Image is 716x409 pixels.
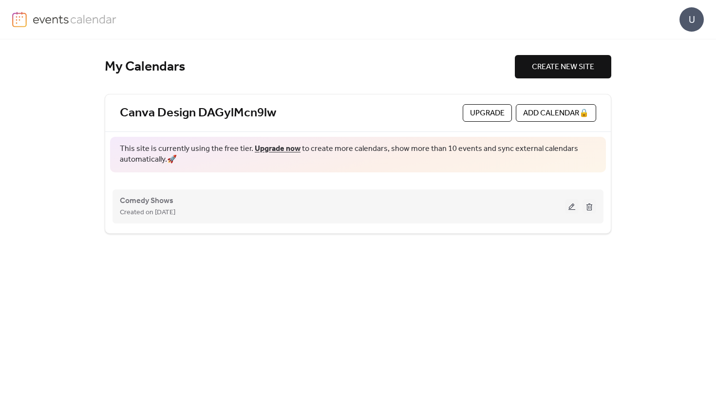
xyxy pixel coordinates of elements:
[515,55,611,78] button: CREATE NEW SITE
[463,104,512,122] button: Upgrade
[120,207,175,219] span: Created on [DATE]
[470,108,505,119] span: Upgrade
[105,58,515,75] div: My Calendars
[255,141,301,156] a: Upgrade now
[120,198,173,204] a: Comedy Shows
[120,195,173,207] span: Comedy Shows
[120,144,596,166] span: This site is currently using the free tier. to create more calendars, show more than 10 events an...
[532,61,594,73] span: CREATE NEW SITE
[12,12,27,27] img: logo
[679,7,704,32] div: U
[120,105,276,121] a: Canva Design DAGylMcn9lw
[33,12,117,26] img: logo-type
